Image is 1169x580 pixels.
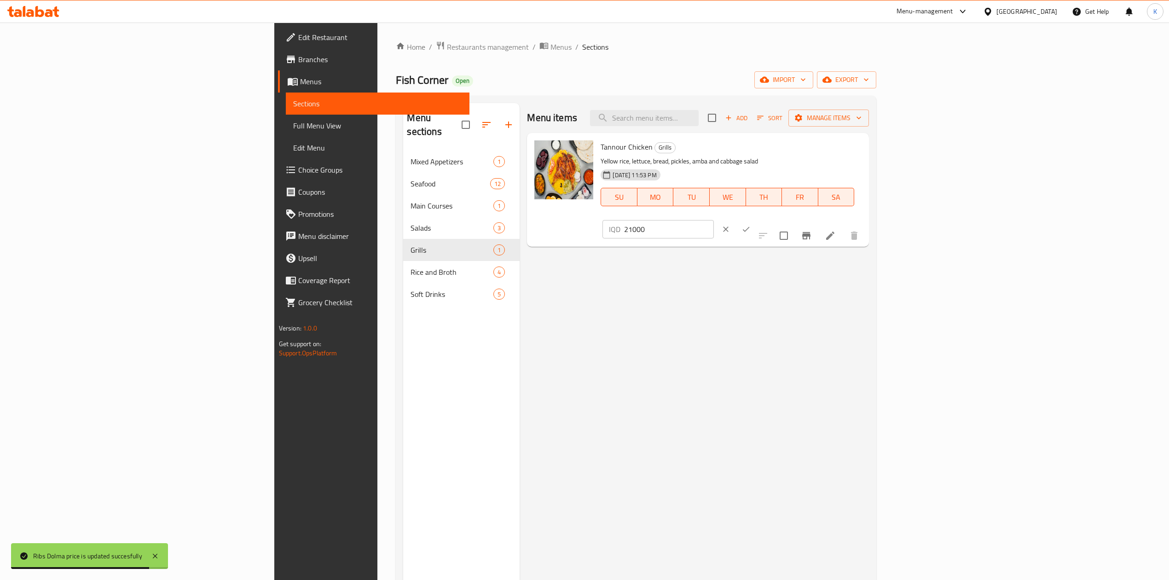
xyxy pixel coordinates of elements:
span: 1 [494,157,504,166]
span: Select all sections [456,115,475,134]
span: Coupons [298,186,462,197]
span: Select to update [774,226,793,245]
span: 1.0.0 [303,322,317,334]
span: Grocery Checklist [298,297,462,308]
a: Full Menu View [286,115,469,137]
button: clear [716,219,736,239]
span: 5 [494,290,504,299]
nav: Menu sections [403,147,520,309]
a: Menus [278,70,469,93]
div: items [493,289,505,300]
span: Edit Menu [293,142,462,153]
span: 3 [494,224,504,232]
div: Grills1 [403,239,520,261]
span: Sections [582,41,608,52]
button: MO [637,188,674,206]
p: Yellow rice, lettuce, bread, pickles, amba and cabbage salad [601,156,854,167]
div: Salads [411,222,493,233]
div: Seafood12 [403,173,520,195]
span: 1 [494,246,504,255]
span: Upsell [298,253,462,264]
span: Grills [655,142,675,153]
button: import [754,71,813,88]
div: Rice and Broth4 [403,261,520,283]
div: Grills [654,142,676,153]
span: Seafood [411,178,490,189]
div: items [493,200,505,211]
a: Coupons [278,181,469,203]
nav: breadcrumb [396,41,876,53]
span: Menus [550,41,572,52]
span: Sort items [751,111,788,125]
span: Soft Drinks [411,289,493,300]
p: IQD [609,224,620,235]
div: Ribs Dolma price is updated succesfully [33,551,142,561]
a: Edit menu item [825,230,836,241]
span: Restaurants management [447,41,529,52]
a: Sections [286,93,469,115]
button: Manage items [788,110,869,127]
span: Rice and Broth [411,267,493,278]
button: FR [782,188,818,206]
a: Grocery Checklist [278,291,469,313]
span: Sections [293,98,462,109]
span: FR [786,191,815,204]
span: export [824,74,869,86]
div: items [493,222,505,233]
button: Add [722,111,751,125]
span: Edit Restaurant [298,32,462,43]
div: Mixed Appetizers1 [403,151,520,173]
span: Get support on: [279,338,321,350]
button: Branch-specific-item [795,225,817,247]
span: 4 [494,268,504,277]
a: Support.OpsPlatform [279,347,337,359]
span: Grills [411,244,493,255]
input: Please enter price [624,220,713,238]
span: MO [641,191,670,204]
span: TH [750,191,779,204]
span: Add [724,113,749,123]
span: [DATE] 11:53 PM [609,171,660,180]
button: WE [710,188,746,206]
span: import [762,74,806,86]
span: Coverage Report [298,275,462,286]
a: Restaurants management [436,41,529,53]
span: Choice Groups [298,164,462,175]
span: Branches [298,54,462,65]
button: TU [673,188,710,206]
li: / [532,41,536,52]
a: Edit Restaurant [278,26,469,48]
div: Menu-management [897,6,953,17]
a: Edit Menu [286,137,469,159]
button: Add section [498,114,520,136]
span: Tannour Chicken [601,140,653,154]
h2: Menu items [527,111,577,125]
div: items [493,267,505,278]
div: items [493,156,505,167]
button: Sort [755,111,785,125]
span: Version: [279,322,301,334]
div: items [493,244,505,255]
span: Main Courses [411,200,493,211]
a: Choice Groups [278,159,469,181]
span: Menu disclaimer [298,231,462,242]
button: SA [818,188,855,206]
img: Tannour Chicken [534,140,593,199]
span: SA [822,191,851,204]
div: Main Courses1 [403,195,520,217]
span: Menus [300,76,462,87]
li: / [575,41,579,52]
a: Menus [539,41,572,53]
button: delete [843,225,865,247]
input: search [590,110,699,126]
a: Coverage Report [278,269,469,291]
a: Upsell [278,247,469,269]
button: export [817,71,876,88]
span: Mixed Appetizers [411,156,493,167]
button: TH [746,188,782,206]
span: K [1153,6,1157,17]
